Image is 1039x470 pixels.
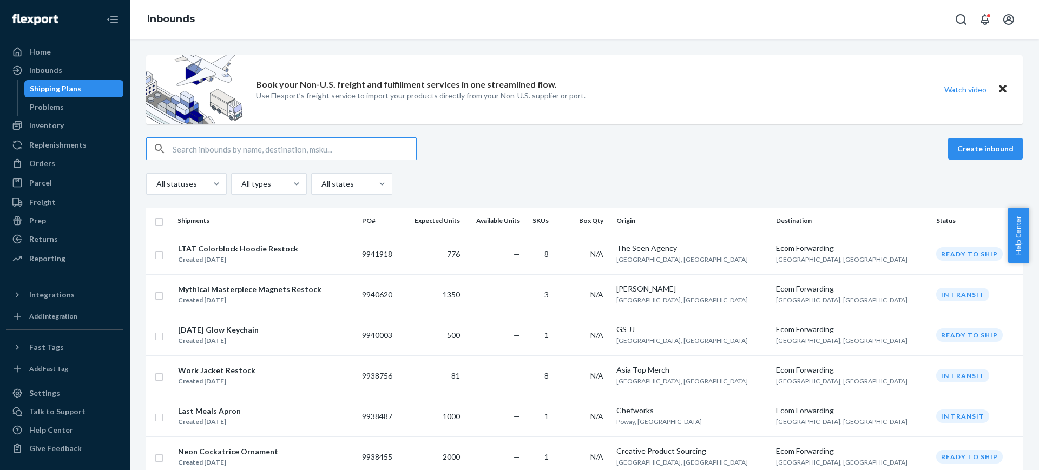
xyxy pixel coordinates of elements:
a: Problems [24,98,124,116]
span: [GEOGRAPHIC_DATA], [GEOGRAPHIC_DATA] [616,296,748,304]
div: Work Jacket Restock [178,365,255,376]
span: [GEOGRAPHIC_DATA], [GEOGRAPHIC_DATA] [616,458,748,466]
p: Book your Non-U.S. freight and fulfillment services in one streamlined flow. [256,78,557,91]
div: Creative Product Sourcing [616,446,768,456]
button: Create inbound [948,138,1023,160]
div: Problems [30,102,64,112]
td: 9941918 [358,234,402,274]
div: Created [DATE] [178,335,259,346]
div: Ready to ship [936,450,1003,464]
span: 8 [544,371,549,380]
th: Expected Units [403,208,464,234]
div: [DATE] Glow Keychain [178,325,259,335]
div: Freight [29,197,56,208]
div: Talk to Support [29,406,86,417]
button: Open Search Box [950,9,972,30]
a: Reporting [6,250,123,267]
a: Home [6,43,123,61]
span: Poway, [GEOGRAPHIC_DATA] [616,418,702,426]
span: — [514,371,520,380]
span: [GEOGRAPHIC_DATA], [GEOGRAPHIC_DATA] [616,336,748,345]
th: Shipments [173,208,358,234]
span: 1 [544,330,549,340]
div: The Seen Agency [616,243,768,254]
div: Give Feedback [29,443,82,454]
div: Help Center [29,425,73,435]
span: — [514,330,520,340]
th: Available Units [464,208,524,234]
div: Mythical Masterpiece Magnets Restock [178,284,321,295]
a: Add Fast Tag [6,360,123,378]
a: Inbounds [147,13,195,25]
div: Last Meals Apron [178,406,241,416]
button: Help Center [1008,208,1029,263]
div: Chefworks [616,405,768,416]
th: SKUs [524,208,558,234]
div: Returns [29,234,58,244]
img: Flexport logo [12,14,58,25]
div: Home [29,47,51,57]
th: Status [932,208,1023,234]
th: Box Qty [557,208,611,234]
div: Created [DATE] [178,416,241,427]
button: Close Navigation [102,9,123,30]
div: Add Fast Tag [29,364,68,373]
span: 2000 [443,452,460,461]
div: Created [DATE] [178,254,298,265]
span: [GEOGRAPHIC_DATA], [GEOGRAPHIC_DATA] [776,418,908,426]
span: [GEOGRAPHIC_DATA], [GEOGRAPHIC_DATA] [776,336,908,345]
ol: breadcrumbs [139,4,203,35]
div: Reporting [29,253,65,264]
input: All states [320,178,321,189]
input: All statuses [155,178,156,189]
div: Fast Tags [29,342,64,353]
th: PO# [358,208,402,234]
div: Settings [29,388,60,399]
div: LTAT Colorblock Hoodie Restock [178,243,298,254]
span: 1000 [443,412,460,421]
input: All types [240,178,241,189]
a: Inbounds [6,62,123,79]
span: N/A [590,249,603,259]
div: Ecom Forwarding [776,324,928,335]
div: Ready to ship [936,247,1003,261]
div: Ecom Forwarding [776,446,928,456]
a: Inventory [6,117,123,134]
a: Talk to Support [6,403,123,420]
a: Replenishments [6,136,123,154]
span: N/A [590,290,603,299]
input: Search inbounds by name, destination, msku... [173,138,416,160]
div: Ecom Forwarding [776,243,928,254]
a: Settings [6,385,123,402]
div: Created [DATE] [178,295,321,306]
div: Integrations [29,289,75,300]
div: Ready to ship [936,328,1003,342]
div: In transit [936,369,989,382]
th: Destination [772,208,932,234]
span: — [514,452,520,461]
span: 776 [447,249,460,259]
div: Created [DATE] [178,457,278,468]
span: 1 [544,452,549,461]
p: Use Flexport’s freight service to import your products directly from your Non-U.S. supplier or port. [256,90,586,101]
div: Orders [29,158,55,169]
span: 500 [447,330,460,340]
a: Add Integration [6,308,123,325]
td: 9940620 [358,274,402,315]
button: Fast Tags [6,339,123,356]
div: Add Integration [29,312,77,321]
div: Ecom Forwarding [776,365,928,375]
button: Open account menu [998,9,1020,30]
div: Shipping Plans [30,83,81,94]
span: N/A [590,412,603,421]
span: [GEOGRAPHIC_DATA], [GEOGRAPHIC_DATA] [776,255,908,263]
th: Origin [612,208,772,234]
div: Neon Cockatrice Ornament [178,446,278,457]
div: Ecom Forwarding [776,283,928,294]
span: N/A [590,452,603,461]
div: In transit [936,288,989,301]
div: Created [DATE] [178,376,255,387]
div: Ecom Forwarding [776,405,928,416]
td: 9938756 [358,355,402,396]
